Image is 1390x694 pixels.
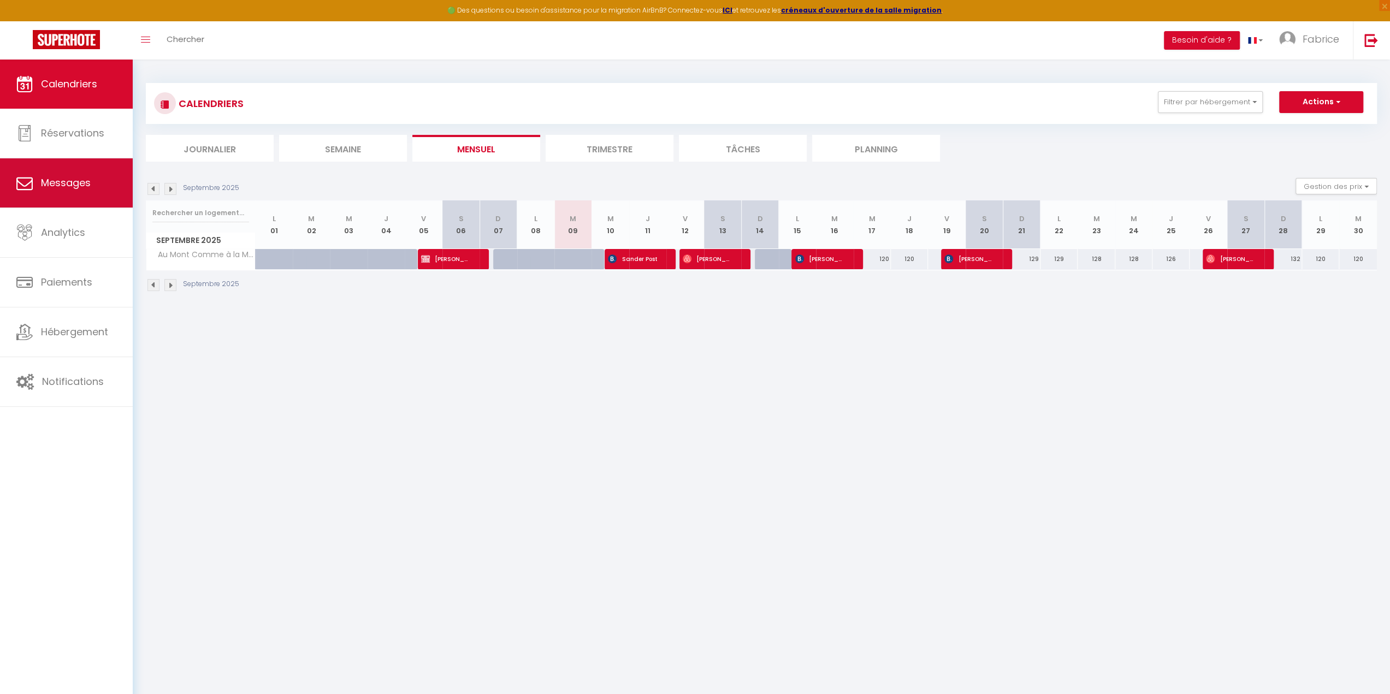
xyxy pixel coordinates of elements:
[779,200,816,249] th: 15
[412,135,540,162] li: Mensuel
[1040,200,1078,249] th: 22
[757,213,762,224] abbr: D
[607,213,614,224] abbr: M
[384,213,388,224] abbr: J
[1093,213,1099,224] abbr: M
[546,135,673,162] li: Trimestre
[42,375,104,388] span: Notifications
[442,200,480,249] th: 06
[152,203,249,223] input: Rechercher un logement...
[41,176,91,189] span: Messages
[183,183,239,193] p: Septembre 2025
[554,200,592,249] th: 09
[831,213,838,224] abbr: M
[796,213,799,224] abbr: L
[1164,31,1240,50] button: Besoin d'aide ?
[167,33,204,45] span: Chercher
[795,248,845,269] span: [PERSON_NAME] FIAT
[1158,91,1263,113] button: Filtrer par hébergement
[273,213,276,224] abbr: L
[1281,213,1286,224] abbr: D
[570,213,576,224] abbr: M
[966,200,1003,249] th: 20
[1339,249,1377,269] div: 120
[308,213,315,224] abbr: M
[1244,213,1249,224] abbr: S
[1227,200,1264,249] th: 27
[1078,249,1115,269] div: 128
[720,213,725,224] abbr: S
[9,4,42,37] button: Ouvrir le widget de chat LiveChat
[1364,33,1378,47] img: logout
[854,200,891,249] th: 17
[1057,213,1061,224] abbr: L
[1152,200,1190,249] th: 25
[1296,178,1377,194] button: Gestion des prix
[41,77,97,91] span: Calendriers
[293,200,330,249] th: 02
[869,213,876,224] abbr: M
[891,249,928,269] div: 120
[158,21,212,60] a: Chercher
[256,200,293,249] th: 01
[517,200,554,249] th: 08
[405,200,442,249] th: 05
[41,275,92,289] span: Paiements
[1169,213,1173,224] abbr: J
[1019,213,1024,224] abbr: D
[1302,249,1339,269] div: 120
[330,200,367,249] th: 03
[608,248,658,269] span: Sander Post
[33,30,100,49] img: Super Booking
[1003,200,1040,249] th: 21
[1190,200,1227,249] th: 26
[1115,249,1152,269] div: 128
[183,279,239,289] p: Septembre 2025
[480,200,517,249] th: 07
[629,200,666,249] th: 11
[816,200,853,249] th: 16
[1131,213,1137,224] abbr: M
[1355,213,1362,224] abbr: M
[679,135,807,162] li: Tâches
[683,213,688,224] abbr: V
[723,5,732,15] a: ICI
[146,135,274,162] li: Journalier
[741,200,778,249] th: 14
[666,200,703,249] th: 12
[1264,200,1302,249] th: 28
[1279,91,1363,113] button: Actions
[421,213,426,224] abbr: V
[176,91,244,116] h3: CALENDRIERS
[458,213,463,224] abbr: S
[148,249,257,261] span: Au Mont Comme à la Maison
[781,5,942,15] strong: créneaux d'ouverture de la salle migration
[41,126,104,140] span: Réservations
[1303,32,1339,46] span: Fabrice
[812,135,940,162] li: Planning
[1152,249,1190,269] div: 126
[1264,249,1302,269] div: 132
[1206,213,1211,224] abbr: V
[1206,248,1256,269] span: [PERSON_NAME]
[1115,200,1152,249] th: 24
[1302,200,1339,249] th: 29
[982,213,987,224] abbr: S
[891,200,928,249] th: 18
[704,200,741,249] th: 13
[41,226,85,239] span: Analytics
[368,200,405,249] th: 04
[944,248,994,269] span: [PERSON_NAME]
[907,213,912,224] abbr: J
[1339,200,1377,249] th: 30
[279,135,407,162] li: Semaine
[1279,31,1296,48] img: ...
[944,213,949,224] abbr: V
[928,200,965,249] th: 19
[534,213,537,224] abbr: L
[683,248,732,269] span: [PERSON_NAME]
[1078,200,1115,249] th: 23
[592,200,629,249] th: 10
[1040,249,1078,269] div: 129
